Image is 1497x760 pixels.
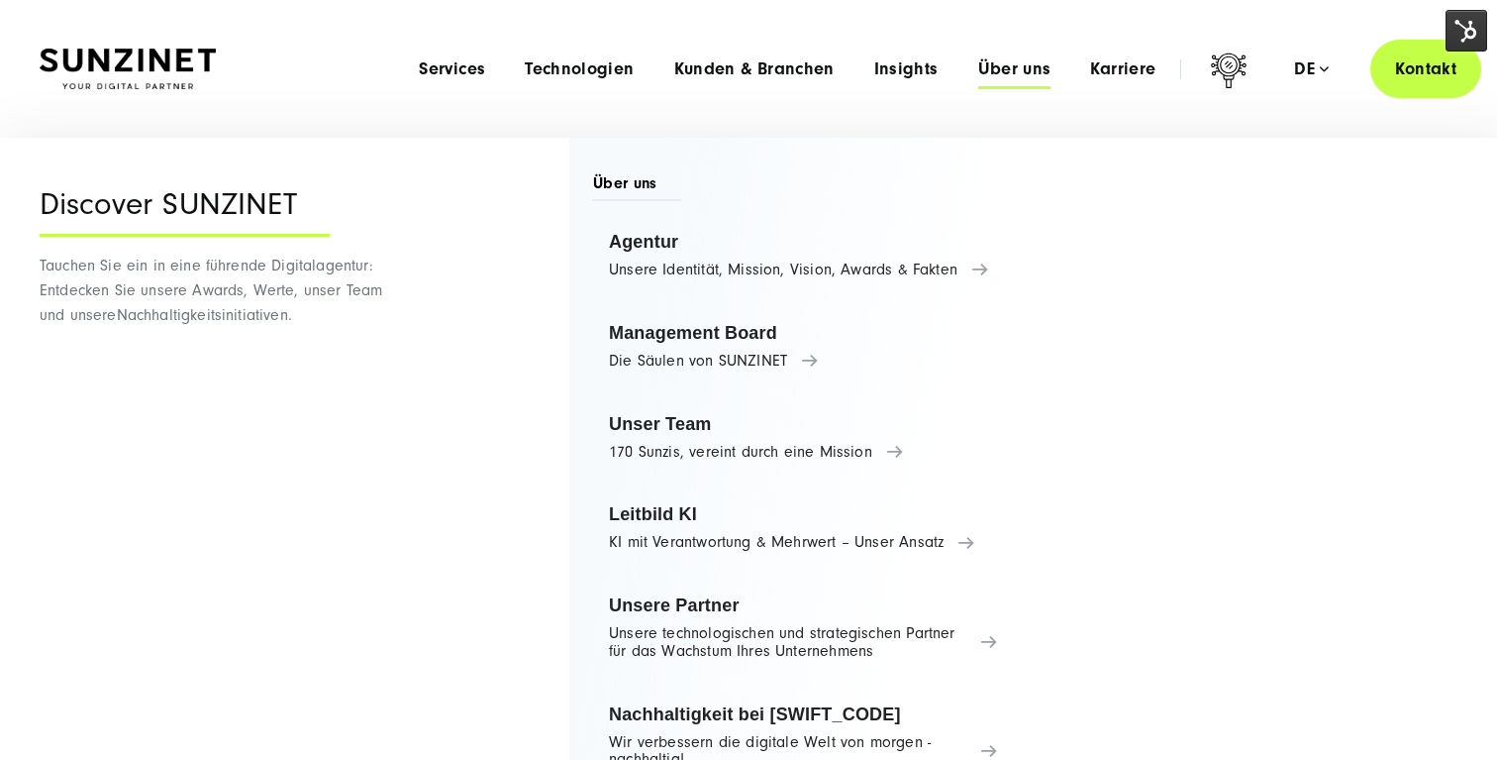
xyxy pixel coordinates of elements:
[593,309,1014,384] a: Management Board Die Säulen von SUNZINET
[593,582,1014,675] a: Unsere Partner Unsere technologischen und strategischen Partner für das Wachstum Ihres Unternehmens
[874,59,939,79] a: Insights
[40,49,216,90] img: SUNZINET Full Service Digital Agentur
[1090,59,1155,79] a: Karriere
[593,218,1014,293] a: Agentur Unsere Identität, Mission, Vision, Awards & Fakten
[1370,40,1481,98] a: Kontakt
[1294,59,1329,79] div: de
[593,490,1014,566] a: Leitbild KI KI mit Verantwortung & Mehrwert – Unser Ansatz
[525,59,634,79] a: Technologien
[978,59,1051,79] a: Über uns
[40,187,330,237] div: Discover SUNZINET
[593,172,681,201] span: Über uns
[419,59,485,79] a: Services
[593,400,1014,476] a: Unser Team 170 Sunzis, vereint durch eine Mission
[40,257,382,324] span: Tauchen Sie ein in eine führende Digitalagentur: Entdecken Sie unsere Awards, Werte, unser Team u...
[1446,10,1487,52] img: HubSpot Tools-Menüschalter
[674,59,835,79] a: Kunden & Branchen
